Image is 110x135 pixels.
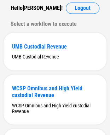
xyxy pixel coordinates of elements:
div: WCSP Omnibus and High Yield custodial Revenue [12,85,98,99]
button: Logout [66,2,99,14]
div: WCSP Omnibus and High Yield custodial Revenue [12,102,98,114]
div: UMB Custodial Revenue [12,54,98,60]
span: Logout [75,5,91,11]
div: Select a workflow to execute [11,18,99,30]
div: Hello [PERSON_NAME] ! [11,2,63,14]
div: UMB Custodial Revenue [12,43,98,50]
